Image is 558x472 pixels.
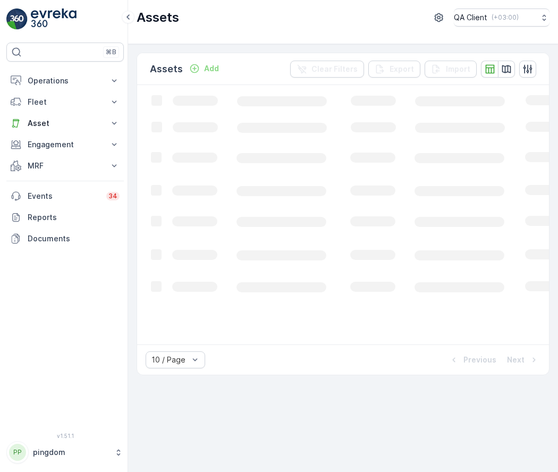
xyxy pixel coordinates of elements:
[137,9,179,26] p: Assets
[6,155,124,176] button: MRF
[446,64,470,74] p: Import
[507,355,525,365] p: Next
[425,61,477,78] button: Import
[492,13,519,22] p: ( +03:00 )
[463,355,496,365] p: Previous
[106,48,116,56] p: ⌘B
[6,70,124,91] button: Operations
[108,192,117,200] p: 34
[6,433,124,439] span: v 1.51.1
[9,444,26,461] div: PP
[28,191,100,201] p: Events
[150,62,183,77] p: Assets
[6,228,124,249] a: Documents
[454,9,549,27] button: QA Client(+03:00)
[6,207,124,228] a: Reports
[28,212,120,223] p: Reports
[28,118,103,129] p: Asset
[6,134,124,155] button: Engagement
[368,61,420,78] button: Export
[447,353,497,366] button: Previous
[28,233,120,244] p: Documents
[33,447,109,458] p: pingdom
[6,113,124,134] button: Asset
[185,62,223,75] button: Add
[6,9,28,30] img: logo
[204,63,219,74] p: Add
[454,12,487,23] p: QA Client
[28,161,103,171] p: MRF
[6,91,124,113] button: Fleet
[31,9,77,30] img: logo_light-DOdMpM7g.png
[506,353,540,366] button: Next
[311,64,358,74] p: Clear Filters
[6,186,124,207] a: Events34
[6,441,124,463] button: PPpingdom
[390,64,414,74] p: Export
[290,61,364,78] button: Clear Filters
[28,97,103,107] p: Fleet
[28,139,103,150] p: Engagement
[28,75,103,86] p: Operations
